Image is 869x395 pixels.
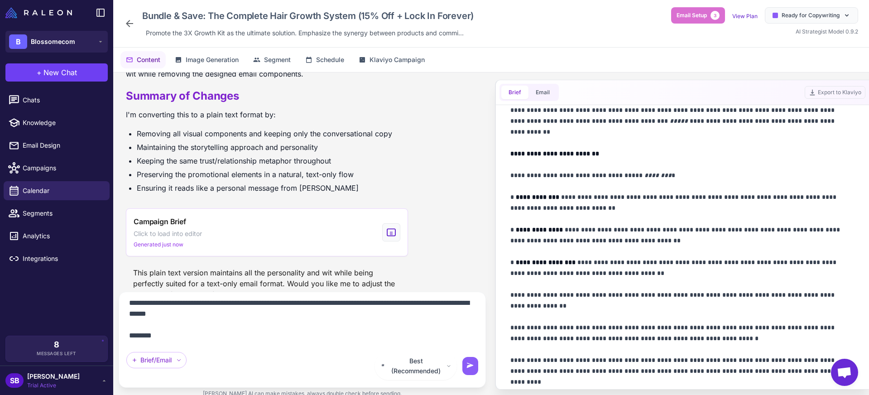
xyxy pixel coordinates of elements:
span: Klaviyo Campaign [370,55,425,65]
span: Best (Recommended) [389,356,443,376]
span: AI Strategist Model 0.9.2 [796,28,858,35]
span: Calendar [23,186,102,196]
button: Image Generation [169,51,244,68]
span: Email Design [23,140,102,150]
span: Click to load into editor [134,229,202,239]
span: Segments [23,208,102,218]
li: Maintaining the storytelling approach and personality [137,141,479,153]
a: Knowledge [4,113,110,132]
a: Raleon Logo [5,7,76,18]
button: BBlossomecom [5,31,108,53]
button: Brief [501,86,528,99]
button: Klaviyo Campaign [353,51,430,68]
span: [PERSON_NAME] [27,371,80,381]
div: SB [5,373,24,388]
button: Schedule [300,51,350,68]
img: Raleon Logo [5,7,72,18]
span: Trial Active [27,381,80,390]
span: Content [137,55,160,65]
p: I'm converting this to a plain text format by: [126,109,479,120]
a: Calendar [4,181,110,200]
a: Analytics [4,226,110,246]
span: Email Setup [677,11,707,19]
span: Generated just now [134,241,183,249]
a: Email Design [4,136,110,155]
li: Removing all visual components and keeping only the conversational copy [137,128,479,140]
span: Campaign Brief [134,216,186,227]
span: New Chat [43,67,77,78]
span: Schedule [316,55,344,65]
span: Promote the 3X Growth Kit as the ultimate solution. Emphasize the synergy between products and co... [146,28,464,38]
span: Image Generation [186,55,239,65]
span: Ready for Copywriting [782,11,840,19]
button: Best (Recommended) [374,352,457,380]
span: 3 [711,11,720,20]
button: Content [120,51,166,68]
h2: Summary of Changes [126,89,479,103]
div: Click to edit campaign name [139,7,477,24]
li: Keeping the same trust/relationship metaphor throughout [137,155,479,167]
button: Email Setup3 [671,7,725,24]
div: Brief/Email [126,352,187,368]
span: Messages Left [37,350,77,357]
li: Preserving the promotional elements in a natural, text-only flow [137,169,479,180]
li: Ensuring it reads like a personal message from [PERSON_NAME] [137,182,479,194]
a: Campaigns [4,159,110,178]
button: +New Chat [5,63,108,82]
span: Analytics [23,231,102,241]
a: View Plan [732,13,758,19]
div: Open chat [831,359,858,386]
span: 8 [54,341,59,349]
a: Chats [4,91,110,110]
span: Segment [264,55,291,65]
span: Chats [23,95,102,105]
div: This plain text version maintains all the personality and wit while being perfectly suited for a ... [126,264,408,314]
span: Blossomecom [31,37,75,47]
a: Segments [4,204,110,223]
span: + [37,67,42,78]
button: Email [528,86,557,99]
span: Campaigns [23,163,102,173]
span: Knowledge [23,118,102,128]
button: Export to Klaviyo [805,86,865,99]
div: Click to edit description [142,26,467,40]
div: B [9,34,27,49]
span: Integrations [23,254,102,264]
a: Integrations [4,249,110,268]
button: Segment [248,51,296,68]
